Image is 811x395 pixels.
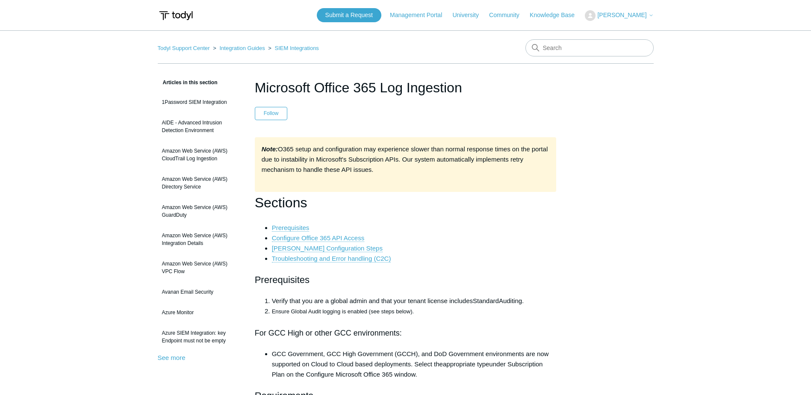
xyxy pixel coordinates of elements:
[530,11,583,20] a: Knowledge Base
[158,199,242,223] a: Amazon Web Service (AWS) GuardDuty
[275,45,319,51] a: SIEM Integrations
[255,192,557,214] h1: Sections
[272,297,473,304] span: Verify that you are a global admin and that your tenant license includes
[255,272,557,287] h2: Prerequisites
[443,360,489,368] span: appropriate type
[585,10,653,21] button: [PERSON_NAME]
[272,360,543,378] span: under Subscription Plan on the Configure Microsoft Office 365 window.
[272,224,310,232] a: Prerequisites
[158,94,242,110] a: 1Password SIEM Integration
[211,45,266,51] li: Integration Guides
[255,329,402,337] span: For GCC High or other GCC environments:
[272,245,383,252] a: [PERSON_NAME] Configuration Steps
[255,77,557,98] h1: Microsoft Office 365 Log Ingestion
[317,8,381,22] a: Submit a Request
[158,227,242,251] a: Amazon Web Service (AWS) Integration Details
[158,256,242,280] a: Amazon Web Service (AWS) VPC Flow
[272,308,414,315] span: Ensure Global Audit logging is enabled (see steps below).
[158,80,218,85] span: Articles in this section
[158,45,210,51] a: Todyl Support Center
[452,11,487,20] a: University
[489,11,528,20] a: Community
[255,137,557,192] div: O365 setup and configuration may experience slower than normal response times on the portal due t...
[597,12,646,18] span: [PERSON_NAME]
[158,115,242,139] a: AIDE - Advanced Intrusion Detection Environment
[158,284,242,300] a: Avanan Email Security
[266,45,319,51] li: SIEM Integrations
[522,297,524,304] span: .
[158,304,242,321] a: Azure Monitor
[158,171,242,195] a: Amazon Web Service (AWS) Directory Service
[158,354,186,361] a: See more
[272,234,365,242] a: Configure Office 365 API Access
[219,45,265,51] a: Integration Guides
[158,8,194,24] img: Todyl Support Center Help Center home page
[158,143,242,167] a: Amazon Web Service (AWS) CloudTrail Log Ingestion
[158,45,212,51] li: Todyl Support Center
[272,255,391,262] a: Troubleshooting and Error handling (C2C)
[525,39,654,56] input: Search
[158,325,242,349] a: Azure SIEM Integration: key Endpoint must not be empty
[390,11,451,20] a: Management Portal
[255,107,288,120] button: Follow Article
[473,297,499,304] span: Standard
[499,297,522,304] span: Auditing
[262,145,278,153] strong: Note:
[272,350,549,368] span: GCC Government, GCC High Government (GCCH), and DoD Government environments are now supported on ...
